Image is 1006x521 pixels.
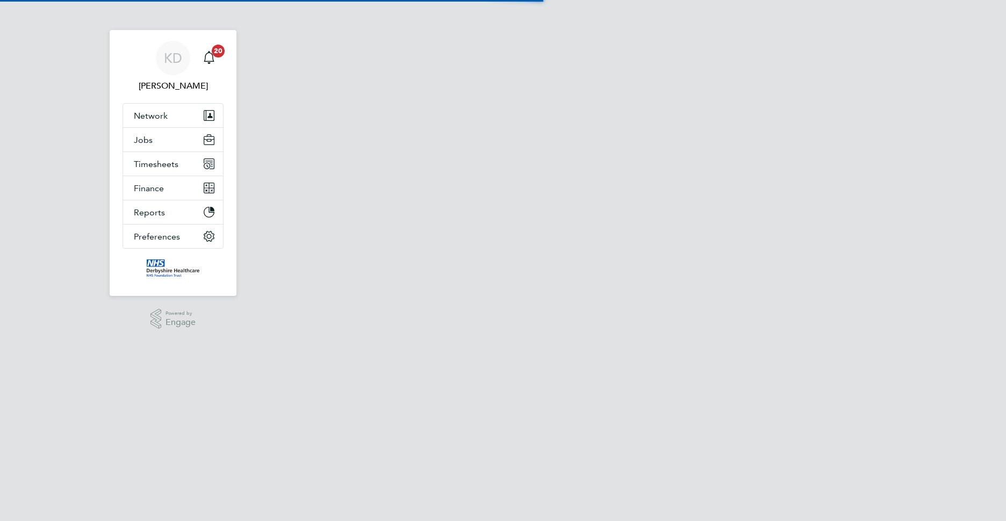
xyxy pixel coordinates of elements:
a: Powered byEngage [150,309,196,329]
span: Jobs [134,135,153,145]
button: Finance [123,176,223,200]
a: KD[PERSON_NAME] [123,41,224,92]
span: Powered by [166,309,196,318]
span: Network [134,111,168,121]
button: Reports [123,200,223,224]
span: Engage [166,318,196,327]
span: Reports [134,207,165,218]
a: 20 [198,41,220,75]
span: Kyle Dean [123,79,224,92]
a: Go to home page [123,259,224,277]
span: Preferences [134,231,180,242]
img: derbyshire-nhs-logo-retina.png [147,259,199,277]
button: Network [123,104,223,127]
button: Timesheets [123,152,223,176]
span: Finance [134,183,164,193]
button: Jobs [123,128,223,151]
span: KD [164,51,182,65]
span: 20 [212,45,225,57]
button: Preferences [123,225,223,248]
nav: Main navigation [110,30,236,296]
span: Timesheets [134,159,178,169]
